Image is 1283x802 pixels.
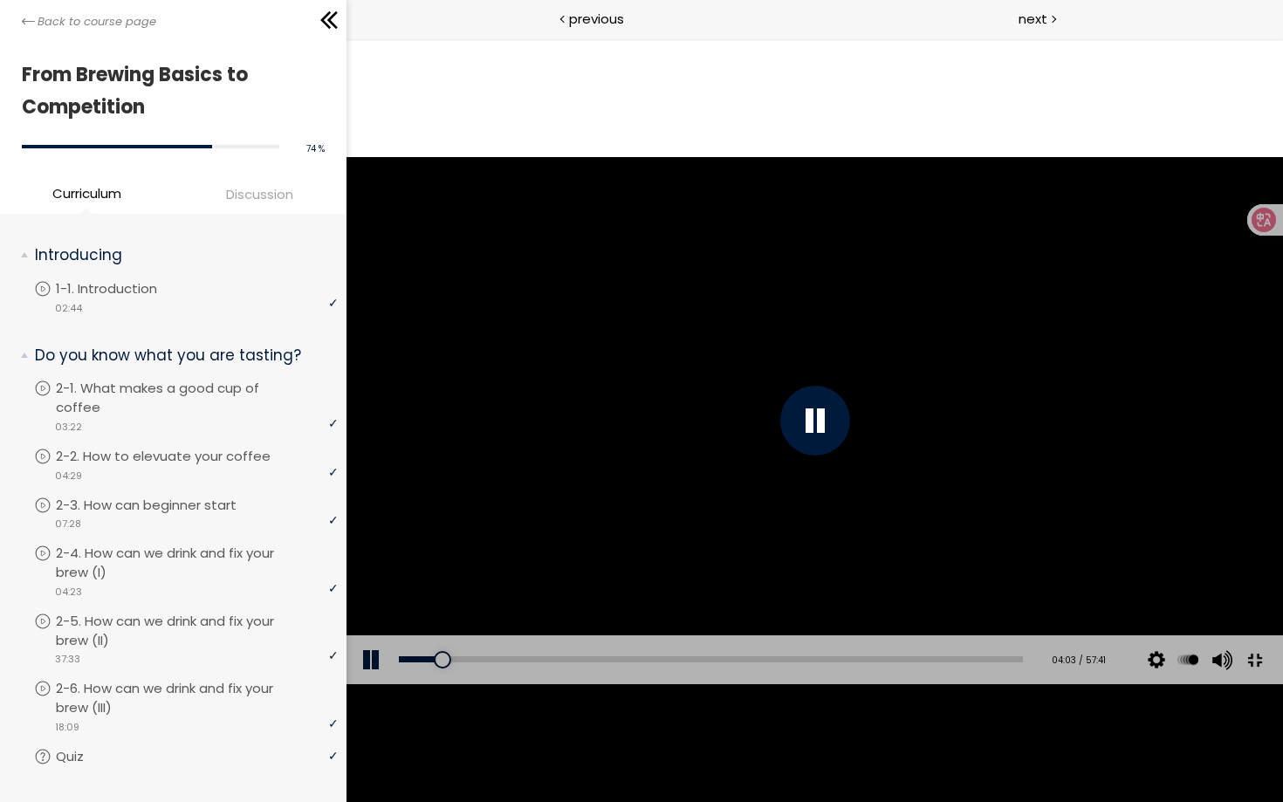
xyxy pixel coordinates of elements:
p: 2-4. How can we drink and fix your brew (I) [56,544,338,582]
p: Introducing [35,244,325,266]
span: previous [569,9,624,29]
p: Do you know what you are tasting? [35,345,325,367]
span: Curriculum [52,183,121,203]
h1: From Brewing Basics to Competition [22,58,316,124]
p: 1-1. Introduction [56,279,192,298]
span: 02:44 [55,301,82,316]
p: Quiz [56,747,119,766]
span: 18:09 [55,720,79,735]
p: 2-3. How can beginner start [56,496,271,515]
a: Back to course page [22,13,156,31]
button: Volume [860,597,886,646]
span: 04:29 [55,469,82,483]
span: next [1019,9,1047,29]
button: Video quality [797,597,823,646]
p: 2-2. How to elevuate your coffee [56,447,305,466]
div: Change playback rate [826,597,857,646]
p: 2-6. How can we drink and fix your brew (III) [56,679,338,717]
span: Discussion [226,184,293,204]
p: 2-1. What makes a good cup of coffee [56,379,338,417]
span: 37:33 [55,652,80,667]
span: Back to course page [38,13,156,31]
p: 2-5. How can we drink and fix your brew (II) [56,612,338,650]
span: 74 % [306,142,325,155]
span: 04:23 [55,585,82,600]
div: 04:03 / 57:41 [692,615,759,629]
button: Play back rate [828,597,854,646]
span: 07:28 [55,517,81,531]
span: 03:22 [55,420,82,435]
